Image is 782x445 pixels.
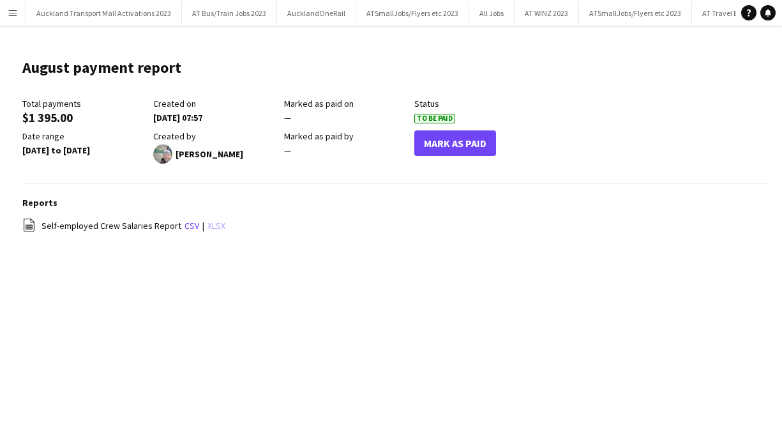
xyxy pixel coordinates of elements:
[182,1,277,26] button: AT Bus/Train Jobs 2023
[284,130,409,142] div: Marked as paid by
[284,144,291,156] span: —
[284,98,409,109] div: Marked as paid on
[207,220,225,231] a: xlsx
[22,112,147,123] div: $1 395.00
[41,220,181,231] span: Self-employed Crew Salaries Report
[22,144,147,156] div: [DATE] to [DATE]
[356,1,469,26] button: ATSmallJobs/Flyers etc 2023
[22,218,769,234] div: |
[22,58,181,77] h1: August payment report
[515,1,579,26] button: AT WINZ 2023
[277,1,356,26] button: AucklandOneRail
[153,130,278,142] div: Created by
[469,1,515,26] button: All Jobs
[22,197,769,208] h3: Reports
[284,112,291,123] span: —
[414,114,455,123] span: To Be Paid
[414,98,539,109] div: Status
[22,130,147,142] div: Date range
[184,220,199,231] a: csv
[692,1,779,26] button: AT Travel Expos 2024
[22,98,147,109] div: Total payments
[414,130,496,156] button: Mark As Paid
[153,112,278,123] div: [DATE] 07:57
[153,144,278,164] div: [PERSON_NAME]
[153,98,278,109] div: Created on
[579,1,692,26] button: ATSmallJobs/Flyers etc 2023
[26,1,182,26] button: Auckland Transport Mall Activations 2023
